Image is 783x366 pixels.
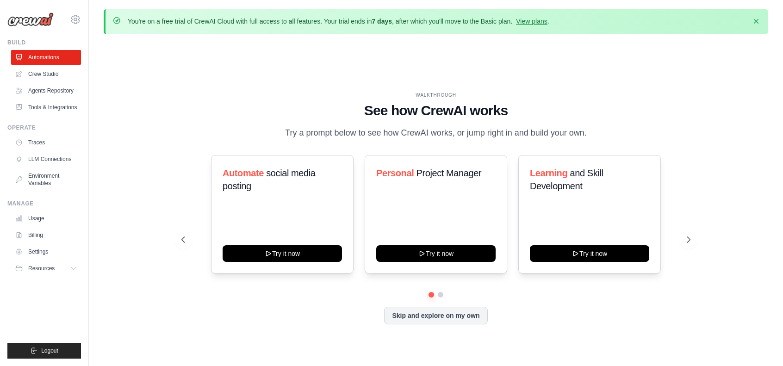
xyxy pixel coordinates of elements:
[11,211,81,226] a: Usage
[11,168,81,191] a: Environment Variables
[7,124,81,131] div: Operate
[416,168,481,178] span: Project Manager
[11,83,81,98] a: Agents Repository
[372,18,392,25] strong: 7 days
[516,18,547,25] a: View plans
[181,92,691,99] div: WALKTHROUGH
[384,307,487,324] button: Skip and explore on my own
[11,50,81,65] a: Automations
[223,245,342,262] button: Try it now
[28,265,55,272] span: Resources
[530,168,567,178] span: Learning
[7,200,81,207] div: Manage
[530,245,649,262] button: Try it now
[11,135,81,150] a: Traces
[7,343,81,359] button: Logout
[280,126,591,140] p: Try a prompt below to see how CrewAI works, or jump right in and build your own.
[223,168,316,191] span: social media posting
[11,100,81,115] a: Tools & Integrations
[11,244,81,259] a: Settings
[11,228,81,242] a: Billing
[376,168,414,178] span: Personal
[7,39,81,46] div: Build
[181,102,691,119] h1: See how CrewAI works
[11,67,81,81] a: Crew Studio
[376,245,496,262] button: Try it now
[530,168,603,191] span: and Skill Development
[128,17,549,26] p: You're on a free trial of CrewAI Cloud with full access to all features. Your trial ends in , aft...
[11,261,81,276] button: Resources
[41,347,58,354] span: Logout
[11,152,81,167] a: LLM Connections
[737,322,783,366] iframe: Chat Widget
[7,12,54,26] img: Logo
[223,168,264,178] span: Automate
